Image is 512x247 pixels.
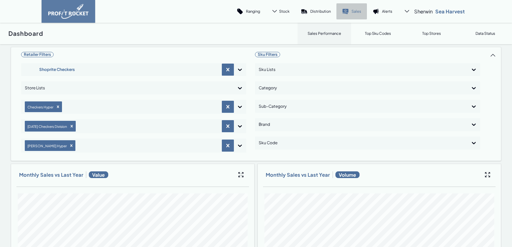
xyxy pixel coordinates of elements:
[21,52,54,57] span: Retailer Filters
[25,64,89,75] div: Shoprite Checkers
[259,138,464,148] div: Sku Code
[382,9,392,14] p: Alerts
[54,104,62,109] div: Remove Checkers Hyper
[48,4,88,19] img: image
[310,9,331,14] p: Distribution
[25,83,231,93] div: Store Lists
[422,31,441,36] p: Top Stores
[308,31,341,36] p: Sales Performance
[25,103,54,110] div: Checkers Hyper
[335,171,360,178] span: Volume
[25,142,68,149] div: [PERSON_NAME] Hyper
[414,8,433,15] span: Sherwin
[25,123,68,130] div: [DATE] Checkers Division
[255,52,280,57] span: Sku Filters
[435,8,465,15] p: Sea Harvest
[279,9,290,14] span: Stock
[475,31,495,36] p: Data Status
[365,31,391,36] p: Top Sku Codes
[259,83,464,93] div: Category
[336,3,367,19] a: Sales
[351,9,361,14] p: Sales
[231,3,266,19] a: Ranging
[259,119,464,130] div: Brand
[19,171,83,178] h3: Monthly Sales vs Last Year
[266,171,330,178] h3: Monthly Sales vs Last Year
[68,124,75,129] div: Remove Natal Checkers Division
[68,143,75,148] div: Remove Ch Shallcross Hyper
[367,3,398,19] a: Alerts
[89,171,108,178] span: Value
[246,9,260,14] p: Ranging
[295,3,336,19] a: Distribution
[259,101,464,112] div: Sub-Category
[259,64,464,75] div: Sku Lists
